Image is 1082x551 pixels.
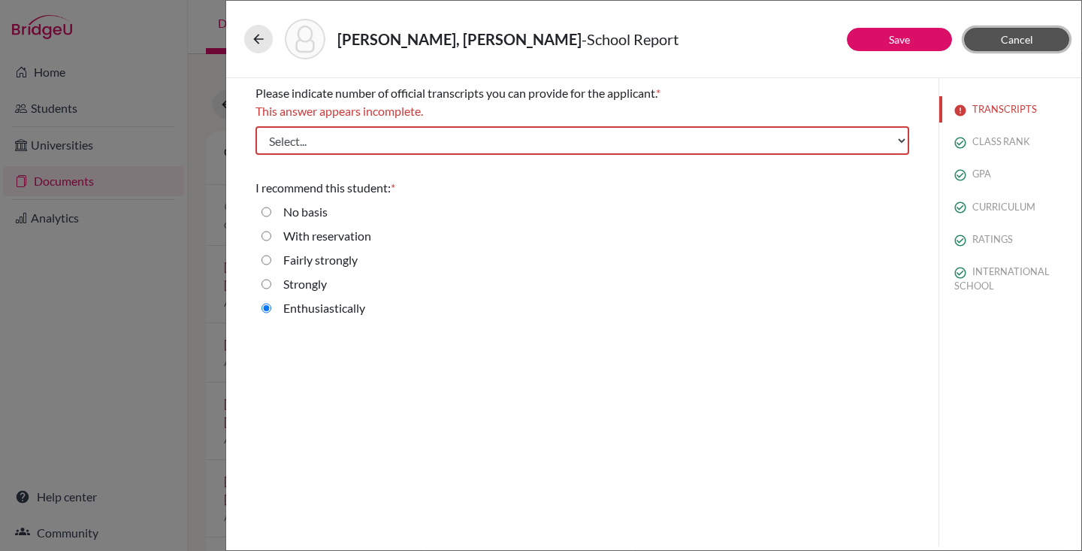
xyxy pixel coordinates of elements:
img: check_circle_outline-e4d4ac0f8e9136db5ab2.svg [954,267,966,279]
strong: [PERSON_NAME], [PERSON_NAME] [337,30,582,48]
button: CLASS RANK [939,129,1081,155]
span: I recommend this student: [255,180,391,195]
label: With reservation [283,227,371,245]
label: Strongly [283,275,327,293]
button: TRANSCRIPTS [939,96,1081,123]
img: error-544570611efd0a2d1de9.svg [954,104,966,117]
button: CURRICULUM [939,194,1081,220]
span: Please indicate number of official transcripts you can provide for the applicant. [255,86,656,100]
label: No basis [283,203,328,221]
button: INTERNATIONAL SCHOOL [939,259,1081,299]
img: check_circle_outline-e4d4ac0f8e9136db5ab2.svg [954,137,966,149]
button: GPA [939,161,1081,187]
span: - School Report [582,30,679,48]
span: This answer appears incomplete. [255,104,423,118]
label: Enthusiastically [283,299,365,317]
img: check_circle_outline-e4d4ac0f8e9136db5ab2.svg [954,235,966,247]
button: RATINGS [939,226,1081,253]
label: Fairly strongly [283,251,358,269]
img: check_circle_outline-e4d4ac0f8e9136db5ab2.svg [954,201,966,213]
img: check_circle_outline-e4d4ac0f8e9136db5ab2.svg [954,169,966,181]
